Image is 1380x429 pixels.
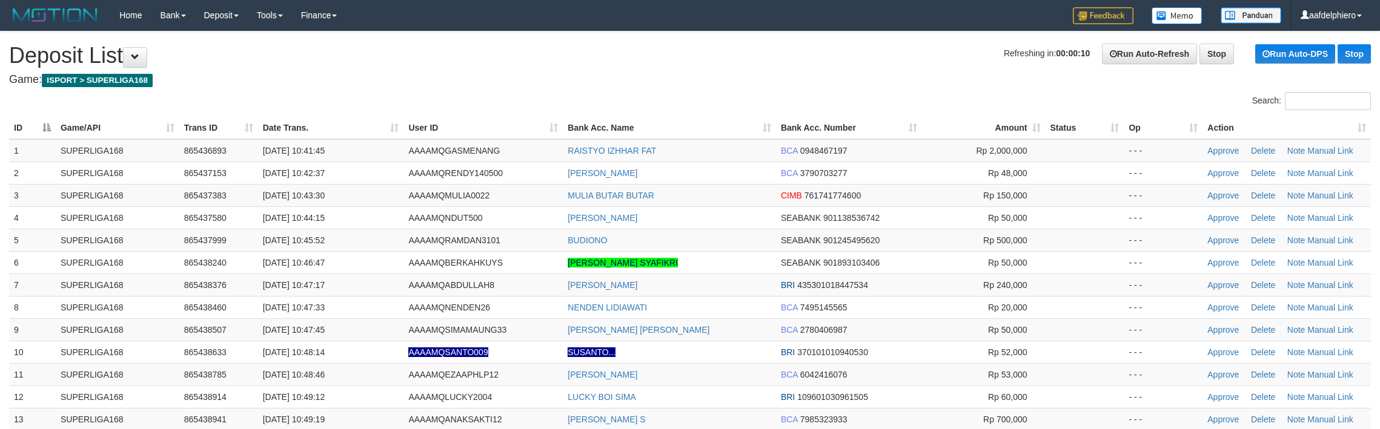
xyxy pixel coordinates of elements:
td: SUPERLIGA168 [56,251,179,273]
span: AAAAMQBERKAHKUYS [408,258,503,267]
td: 10 [9,341,56,363]
a: Approve [1207,168,1239,178]
span: [DATE] 10:48:46 [263,370,325,379]
a: Manual Link [1307,414,1353,424]
th: Bank Acc. Number: activate to sort column ascending [776,117,922,139]
span: BRI [781,392,795,402]
td: - - - [1124,229,1203,251]
a: Note [1287,168,1305,178]
td: SUPERLIGA168 [56,318,179,341]
a: Run Auto-DPS [1255,44,1335,64]
span: BCA [781,325,798,335]
a: Delete [1251,303,1275,312]
th: Op: activate to sort column ascending [1124,117,1203,139]
th: Bank Acc. Name: activate to sort column ascending [563,117,776,139]
span: SEABANK [781,258,821,267]
a: Note [1287,414,1305,424]
span: ISPORT > SUPERLIGA168 [42,74,153,87]
td: SUPERLIGA168 [56,385,179,408]
a: Approve [1207,303,1239,312]
td: 7 [9,273,56,296]
span: 865438240 [184,258,227,267]
span: AAAAMQNENDEN26 [408,303,490,312]
span: BRI [781,347,795,357]
span: [DATE] 10:41:45 [263,146,325,156]
a: Stop [1199,44,1234,64]
span: 865436893 [184,146,227,156]
span: [DATE] 10:47:45 [263,325,325,335]
span: Copy 3790703277 to clipboard [800,168,848,178]
a: Delete [1251,258,1275,267]
td: SUPERLIGA168 [56,184,179,206]
a: Manual Link [1307,235,1353,245]
td: 9 [9,318,56,341]
th: Trans ID: activate to sort column ascending [179,117,258,139]
a: Approve [1207,280,1239,290]
span: 865437999 [184,235,227,245]
a: Approve [1207,392,1239,402]
a: [PERSON_NAME] [568,280,637,290]
td: SUPERLIGA168 [56,296,179,318]
a: Note [1287,258,1305,267]
th: Action: activate to sort column ascending [1203,117,1371,139]
a: Approve [1207,414,1239,424]
td: - - - [1124,184,1203,206]
label: Search: [1252,92,1371,110]
span: 865438376 [184,280,227,290]
a: Note [1287,191,1305,200]
span: Rp 240,000 [983,280,1027,290]
a: Delete [1251,235,1275,245]
a: Note [1287,347,1305,357]
a: BUDIONO [568,235,607,245]
a: Note [1287,213,1305,223]
a: Note [1287,235,1305,245]
td: - - - [1124,251,1203,273]
span: [DATE] 10:49:12 [263,392,325,402]
td: SUPERLIGA168 [56,363,179,385]
span: AAAAMQANAKSAKTI12 [408,414,502,424]
span: BCA [781,146,798,156]
th: Status: activate to sort column ascending [1046,117,1124,139]
a: Manual Link [1307,191,1353,200]
span: Nama rekening ada tanda titik/strip, harap diedit [408,347,488,357]
td: 5 [9,229,56,251]
td: - - - [1124,273,1203,296]
a: Delete [1251,146,1275,156]
a: Manual Link [1307,303,1353,312]
span: AAAAMQEZAAPHLP12 [408,370,499,379]
h1: Deposit List [9,44,1371,68]
a: Delete [1251,168,1275,178]
span: AAAAMQLUCKY2004 [408,392,492,402]
a: Note [1287,303,1305,312]
th: Date Trans.: activate to sort column ascending [258,117,404,139]
td: - - - [1124,162,1203,184]
a: Delete [1251,191,1275,200]
span: AAAAMQSIMAMAUNG33 [408,325,506,335]
a: Delete [1251,370,1275,379]
a: Approve [1207,235,1239,245]
a: Delete [1251,347,1275,357]
td: 2 [9,162,56,184]
span: [DATE] 10:43:30 [263,191,325,200]
span: Rp 52,000 [988,347,1027,357]
a: [PERSON_NAME] [568,370,637,379]
span: BCA [781,303,798,312]
span: 865438941 [184,414,227,424]
td: SUPERLIGA168 [56,206,179,229]
span: Copy 761741774600 to clipboard [804,191,861,200]
td: - - - [1124,318,1203,341]
td: 1 [9,139,56,162]
input: Search: [1285,92,1371,110]
span: BCA [781,414,798,424]
td: - - - [1124,363,1203,385]
td: - - - [1124,206,1203,229]
span: [DATE] 10:44:15 [263,213,325,223]
a: Approve [1207,347,1239,357]
span: [DATE] 10:47:33 [263,303,325,312]
a: Approve [1207,370,1239,379]
span: Copy 901893103406 to clipboard [823,258,880,267]
td: 12 [9,385,56,408]
span: 865437153 [184,168,227,178]
a: Manual Link [1307,280,1353,290]
span: BCA [781,370,798,379]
